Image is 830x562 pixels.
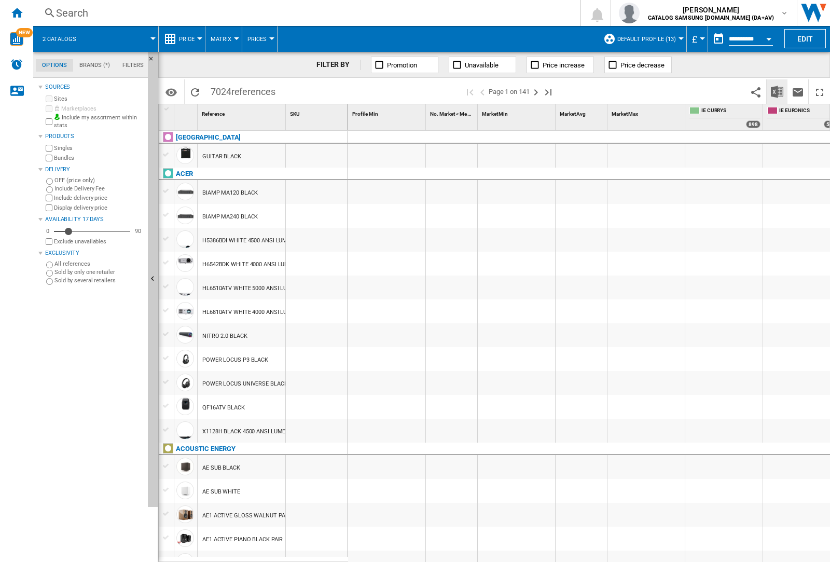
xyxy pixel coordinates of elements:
span: IE CURRYS [701,107,760,116]
img: mysite-bg-18x18.png [54,114,60,120]
div: Sort None [480,104,555,120]
span: references [231,86,275,97]
div: Market Avg Sort None [558,104,607,120]
button: £ [692,26,702,52]
div: IE CURRYS 898 offers sold by IE CURRYS [687,104,763,130]
input: Display delivery price [46,204,52,211]
input: Sites [46,95,52,102]
button: >Previous page [476,79,489,104]
span: Promotion [387,61,417,69]
div: Sources [45,83,144,91]
div: POWER LOCUS P3 BLACK [202,348,268,372]
span: Unavailable [465,61,499,69]
span: Default profile (13) [617,36,676,43]
button: Hide [148,52,158,507]
button: Download in Excel [767,79,787,104]
span: [PERSON_NAME] [648,5,774,15]
button: Open calendar [759,28,778,47]
button: md-calendar [708,29,729,49]
div: Products [45,132,144,141]
span: Market Max [612,111,638,117]
img: alerts-logo.svg [10,58,23,71]
input: All references [46,262,53,268]
label: Marketplaces [54,105,144,113]
button: Price increase [527,57,594,73]
span: NEW [16,28,33,37]
span: Reference [202,111,225,117]
span: No. Market < Me [430,111,467,117]
button: Prices [247,26,272,52]
input: Sold by several retailers [46,278,53,285]
button: 2 catalogs [43,26,87,52]
div: POWER LOCUS UNIVERSE BLACK [202,372,287,396]
div: No. Market < Me Sort None [428,104,477,120]
span: 7024 [205,79,281,101]
img: wise-card.svg [10,32,23,46]
span: Price increase [543,61,585,69]
label: Sites [54,95,144,103]
div: Default profile (13) [603,26,681,52]
button: Price decrease [604,57,672,73]
div: Sort None [288,104,348,120]
button: Edit [784,29,826,48]
button: Options [161,83,182,101]
input: Singles [46,145,52,152]
label: Singles [54,144,144,152]
button: Matrix [211,26,237,52]
div: Sort None [200,104,285,120]
div: Delivery [45,166,144,174]
button: Maximize [809,79,830,104]
div: Exclusivity [45,249,144,257]
div: Availability 17 Days [45,215,144,224]
label: Exclude unavailables [54,238,144,245]
button: Next page [530,79,542,104]
div: NITRO 2.0 BLACK [202,324,247,348]
div: Market Max Sort None [610,104,685,120]
span: Market Min [482,111,508,117]
label: Sold by several retailers [54,277,144,284]
div: QF16ATV BLACK [202,396,245,420]
div: Sort None [428,104,477,120]
label: Bundles [54,154,144,162]
div: HL6510ATV WHITE 5000 ANSI LUMENS [202,277,303,300]
span: £ [692,34,697,45]
div: 898 offers sold by IE CURRYS [746,120,760,128]
span: Price decrease [620,61,665,69]
button: Unavailable [449,57,516,73]
button: Hide [148,52,160,71]
div: AE1 ACTIVE PIANO BLACK PAIR [202,528,283,552]
input: Marketplaces [46,105,52,112]
div: 0 [44,227,52,235]
label: Sold by only one retailer [54,268,144,276]
div: SKU Sort None [288,104,348,120]
div: H6542BDK WHITE 4000 ANSI LUMENS [202,253,300,277]
span: Market Avg [560,111,586,117]
div: Profile Min Sort None [350,104,425,120]
input: Include delivery price [46,195,52,201]
span: Page 1 on 141 [489,79,530,104]
div: X1128H BLACK 4500 ANSI LUMENS [202,420,293,444]
div: AE SUB WHITE [202,480,240,504]
button: Price [179,26,200,52]
div: Sort None [610,104,685,120]
input: Include my assortment within stats [46,115,52,128]
div: FILTER BY [316,60,361,70]
div: AE SUB BLACK [202,456,240,480]
div: H5386BDI WHITE 4500 ANSI LUMENS [202,229,298,253]
button: First page [464,79,476,104]
md-tab-item: Filters [116,59,150,72]
input: Bundles [46,155,52,161]
div: 2 catalogs [38,26,153,52]
div: Click to filter on that brand [176,443,236,455]
button: Last page [542,79,555,104]
label: OFF (price only) [54,176,144,184]
div: Sort None [176,104,197,120]
span: SKU [290,111,300,117]
label: Include delivery price [54,194,144,202]
span: Profile Min [352,111,378,117]
input: OFF (price only) [46,178,53,185]
b: CATALOG SAMSUNG [DOMAIN_NAME] (DA+AV) [648,15,774,21]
